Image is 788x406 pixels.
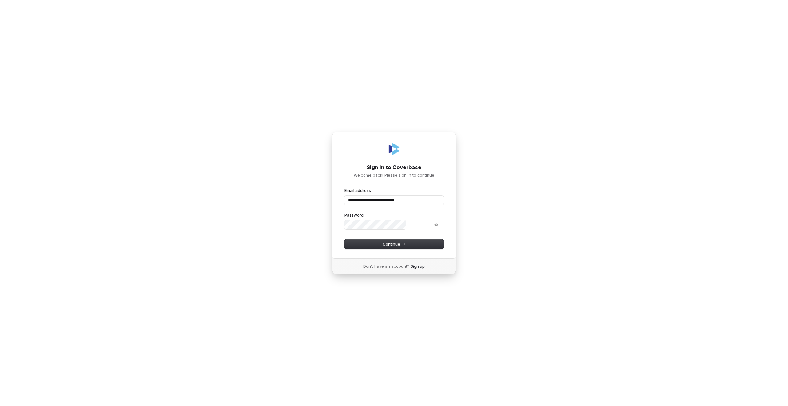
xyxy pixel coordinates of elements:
[430,221,442,229] button: Show password
[383,241,406,247] span: Continue
[344,239,444,249] button: Continue
[411,263,425,269] a: Sign up
[344,172,444,178] p: Welcome back! Please sign in to continue
[344,188,371,193] label: Email address
[344,164,444,171] h1: Sign in to Coverbase
[363,263,409,269] span: Don’t have an account?
[344,212,364,218] label: Password
[387,142,401,156] img: Coverbase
